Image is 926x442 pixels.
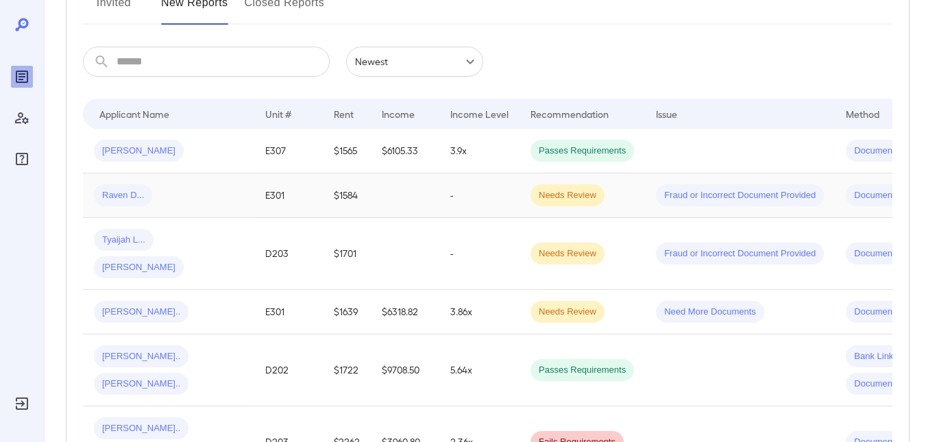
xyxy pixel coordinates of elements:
[254,129,323,173] td: E307
[94,422,188,435] span: [PERSON_NAME]..
[323,173,371,218] td: $1584
[846,106,879,122] div: Method
[656,247,824,260] span: Fraud or Incorrect Document Provided
[11,66,33,88] div: Reports
[94,306,188,319] span: [PERSON_NAME]..
[531,306,605,319] span: Needs Review
[99,106,169,122] div: Applicant Name
[439,334,520,406] td: 5.64x
[254,173,323,218] td: E301
[323,129,371,173] td: $1565
[254,290,323,334] td: E301
[371,290,439,334] td: $6318.82
[323,218,371,290] td: $1701
[531,247,605,260] span: Needs Review
[11,148,33,170] div: FAQ
[323,334,371,406] td: $1722
[656,189,824,202] span: Fraud or Incorrect Document Provided
[94,145,184,158] span: [PERSON_NAME]
[531,145,634,158] span: Passes Requirements
[531,106,609,122] div: Recommendation
[94,234,154,247] span: Tyaijah L...
[439,290,520,334] td: 3.86x
[265,106,291,122] div: Unit #
[439,129,520,173] td: 3.9x
[94,378,188,391] span: [PERSON_NAME]..
[656,106,678,122] div: Issue
[94,189,152,202] span: Raven D...
[334,106,356,122] div: Rent
[94,350,188,363] span: [PERSON_NAME]..
[254,334,323,406] td: D202
[846,350,901,363] span: Bank Link
[531,189,605,202] span: Needs Review
[11,393,33,415] div: Log Out
[439,218,520,290] td: -
[346,47,483,77] div: Newest
[371,129,439,173] td: $6105.33
[94,261,184,274] span: [PERSON_NAME]
[371,334,439,406] td: $9708.50
[254,218,323,290] td: D203
[439,173,520,218] td: -
[11,107,33,129] div: Manage Users
[656,306,764,319] span: Need More Documents
[531,364,634,377] span: Passes Requirements
[382,106,415,122] div: Income
[450,106,509,122] div: Income Level
[323,290,371,334] td: $1639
